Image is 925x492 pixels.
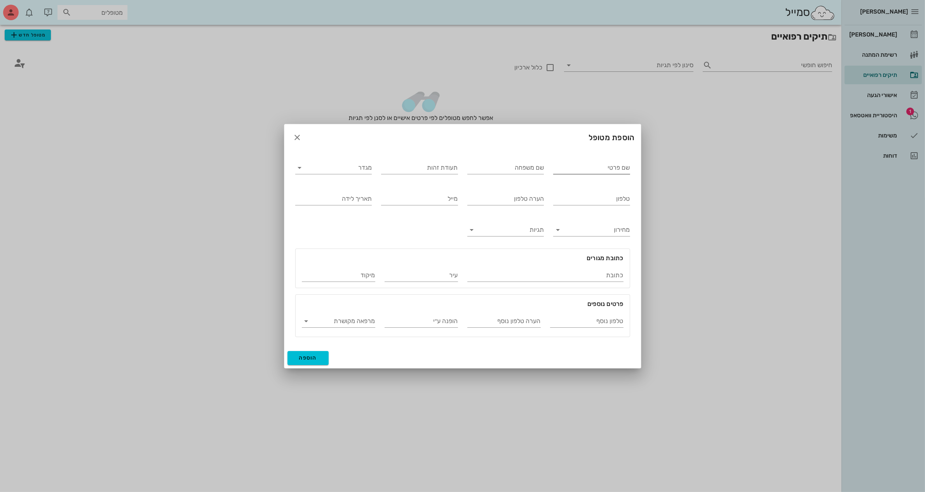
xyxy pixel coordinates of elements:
div: פרטים נוספים [296,295,630,309]
span: הוספה [299,355,317,361]
div: כתובת מגורים [296,249,630,263]
div: תגיות [467,224,544,236]
button: הוספה [287,351,329,365]
div: הוספת מטופל [284,124,641,151]
div: מחירון [553,224,630,236]
div: מגדר [295,162,372,174]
